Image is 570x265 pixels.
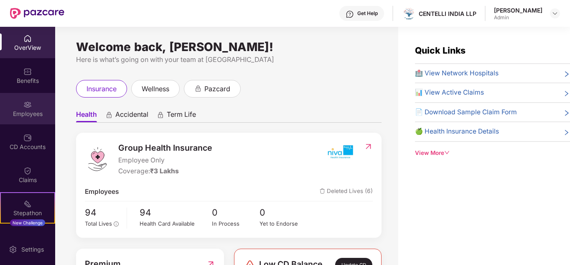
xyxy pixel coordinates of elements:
span: 94 [140,206,211,219]
div: [PERSON_NAME] [494,6,542,14]
div: animation [105,111,113,118]
span: 📊 View Active Claims [415,87,484,98]
div: Admin [494,14,542,21]
div: Coverage: [118,166,212,176]
div: View More [415,149,570,157]
img: deleteIcon [320,188,325,194]
div: Here is what’s going on with your team at [GEOGRAPHIC_DATA] [76,54,382,65]
span: Group Health Insurance [118,142,212,154]
span: right [563,70,570,78]
img: svg+xml;base64,PHN2ZyBpZD0iSGVscC0zMngzMiIgeG1sbnM9Imh0dHA6Ly93d3cudzMub3JnLzIwMDAvc3ZnIiB3aWR0aD... [346,10,354,18]
span: 📄 Download Sample Claim Form [415,107,517,117]
div: Get Help [357,10,378,17]
div: In Process [212,219,260,228]
img: RedirectIcon [364,142,373,151]
img: svg+xml;base64,PHN2ZyBpZD0iRHJvcGRvd24tMzJ4MzIiIHhtbG5zPSJodHRwOi8vd3d3LnczLm9yZy8yMDAwL3N2ZyIgd2... [552,10,558,17]
span: insurance [87,84,117,94]
img: svg+xml;base64,PHN2ZyBpZD0iRW5kb3JzZW1lbnRzIiB4bWxucz0iaHR0cDovL3d3dy53My5vcmcvMjAwMC9zdmciIHdpZH... [23,233,32,241]
span: 94 [85,206,121,219]
span: pazcard [204,84,230,94]
span: Employees [85,187,119,197]
img: svg+xml;base64,PHN2ZyBpZD0iU2V0dGluZy0yMHgyMCIgeG1sbnM9Imh0dHA6Ly93d3cudzMub3JnLzIwMDAvc3ZnIiB3aW... [9,245,17,254]
span: wellness [142,84,169,94]
span: Total Lives [85,220,112,227]
img: svg+xml;base64,PHN2ZyBpZD0iQ0RfQWNjb3VudHMiIGRhdGEtbmFtZT0iQ0QgQWNjb3VudHMiIHhtbG5zPSJodHRwOi8vd3... [23,134,32,142]
img: New Pazcare Logo [10,8,64,19]
img: svg+xml;base64,PHN2ZyBpZD0iQ2xhaW0iIHhtbG5zPSJodHRwOi8vd3d3LnczLm9yZy8yMDAwL3N2ZyIgd2lkdGg9IjIwIi... [23,167,32,175]
span: Accidental [115,110,148,122]
div: Settings [19,245,46,254]
span: 🏥 View Network Hospitals [415,68,499,78]
span: Deleted Lives (6) [320,187,373,197]
span: right [563,128,570,136]
span: Health [76,110,97,122]
img: image001%20(5).png [403,8,415,20]
span: Quick Links [415,45,466,56]
div: CENTELLI INDIA LLP [419,10,476,18]
div: Stepathon [1,209,54,217]
span: 0 [212,206,260,219]
div: New Challenge [10,219,45,226]
span: 🍏 Health Insurance Details [415,126,499,136]
div: Welcome back, [PERSON_NAME]! [76,44,382,50]
img: svg+xml;base64,PHN2ZyBpZD0iQmVuZWZpdHMiIHhtbG5zPSJodHRwOi8vd3d3LnczLm9yZy8yMDAwL3N2ZyIgd2lkdGg9Ij... [23,67,32,76]
span: 0 [260,206,308,219]
img: insurerIcon [324,142,356,162]
span: ₹3 Lakhs [150,167,179,175]
span: Term Life [167,110,196,122]
span: down [444,150,450,156]
span: right [563,109,570,117]
img: svg+xml;base64,PHN2ZyBpZD0iRW1wbG95ZWVzIiB4bWxucz0iaHR0cDovL3d3dy53My5vcmcvMjAwMC9zdmciIHdpZHRoPS... [23,100,32,109]
span: Employee Only [118,155,212,165]
span: right [563,89,570,98]
div: Yet to Endorse [260,219,308,228]
div: animation [194,85,202,92]
div: animation [157,111,164,118]
div: Health Card Available [140,219,211,228]
img: logo [85,147,110,172]
img: svg+xml;base64,PHN2ZyBpZD0iSG9tZSIgeG1sbnM9Imh0dHA6Ly93d3cudzMub3JnLzIwMDAvc3ZnIiB3aWR0aD0iMjAiIG... [23,34,32,43]
span: info-circle [114,221,119,226]
img: svg+xml;base64,PHN2ZyB4bWxucz0iaHR0cDovL3d3dy53My5vcmcvMjAwMC9zdmciIHdpZHRoPSIyMSIgaGVpZ2h0PSIyMC... [23,200,32,208]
